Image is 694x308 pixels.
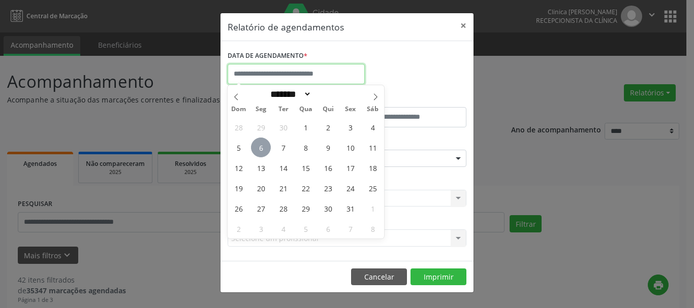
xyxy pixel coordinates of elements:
[318,138,338,157] span: Outubro 9, 2025
[250,106,272,113] span: Seg
[363,117,383,137] span: Outubro 4, 2025
[296,158,316,178] span: Outubro 15, 2025
[272,106,295,113] span: Ter
[296,219,316,238] span: Novembro 5, 2025
[228,48,307,64] label: DATA DE AGENDAMENTO
[273,219,293,238] span: Novembro 4, 2025
[251,178,271,198] span: Outubro 20, 2025
[273,158,293,178] span: Outubro 14, 2025
[340,117,360,137] span: Outubro 3, 2025
[318,178,338,198] span: Outubro 23, 2025
[273,117,293,137] span: Setembro 30, 2025
[296,138,316,157] span: Outubro 8, 2025
[251,198,271,218] span: Outubro 27, 2025
[228,106,250,113] span: Dom
[273,178,293,198] span: Outubro 21, 2025
[411,268,466,286] button: Imprimir
[229,158,248,178] span: Outubro 12, 2025
[340,198,360,218] span: Outubro 31, 2025
[311,89,345,99] input: Year
[229,138,248,157] span: Outubro 5, 2025
[362,106,384,113] span: Sáb
[296,198,316,218] span: Outubro 29, 2025
[251,158,271,178] span: Outubro 13, 2025
[229,117,248,137] span: Setembro 28, 2025
[318,219,338,238] span: Novembro 6, 2025
[318,158,338,178] span: Outubro 16, 2025
[229,198,248,218] span: Outubro 26, 2025
[363,158,383,178] span: Outubro 18, 2025
[340,138,360,157] span: Outubro 10, 2025
[363,138,383,157] span: Outubro 11, 2025
[317,106,339,113] span: Qui
[453,13,474,38] button: Close
[363,198,383,218] span: Novembro 1, 2025
[350,91,466,107] label: ATÉ
[229,178,248,198] span: Outubro 19, 2025
[296,117,316,137] span: Outubro 1, 2025
[273,138,293,157] span: Outubro 7, 2025
[229,219,248,238] span: Novembro 2, 2025
[351,268,407,286] button: Cancelar
[340,178,360,198] span: Outubro 24, 2025
[340,158,360,178] span: Outubro 17, 2025
[296,178,316,198] span: Outubro 22, 2025
[318,117,338,137] span: Outubro 2, 2025
[267,89,311,99] select: Month
[363,178,383,198] span: Outubro 25, 2025
[251,117,271,137] span: Setembro 29, 2025
[273,198,293,218] span: Outubro 28, 2025
[363,219,383,238] span: Novembro 8, 2025
[339,106,362,113] span: Sex
[318,198,338,218] span: Outubro 30, 2025
[251,219,271,238] span: Novembro 3, 2025
[228,20,344,33] h5: Relatório de agendamentos
[295,106,317,113] span: Qua
[251,138,271,157] span: Outubro 6, 2025
[340,219,360,238] span: Novembro 7, 2025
